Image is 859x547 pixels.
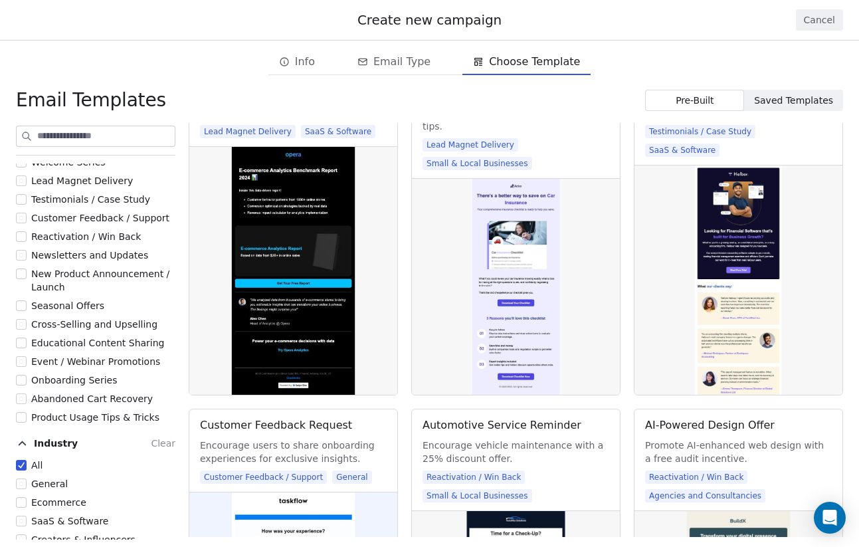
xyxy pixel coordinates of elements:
[200,417,352,433] div: Customer Feedback Request
[16,477,27,491] button: General
[645,489,765,502] span: Agencies and Consultancies
[16,193,27,206] button: Testimonials / Case Study
[34,437,78,450] span: Industry
[645,144,719,157] span: SaaS & Software
[31,412,159,423] span: Product Usage Tips & Tricks
[16,318,27,331] button: Cross-Selling and Upselling
[489,54,580,70] span: Choose Template
[268,49,591,75] div: email creation steps
[16,432,175,459] button: IndustryClear
[423,489,532,502] span: Small & Local Businesses
[31,213,169,223] span: Customer Feedback / Support
[16,230,27,243] button: Reactivation / Win Back
[754,94,833,108] span: Saved Templates
[645,471,747,484] span: Reactivation / Win Back
[16,355,27,368] button: Event / Webinar Promotions
[31,231,141,242] span: Reactivation / Win Back
[16,336,27,350] button: Educational Content Sharing
[301,125,375,138] span: SaaS & Software
[16,533,27,546] button: Creators & Influencers
[151,435,175,451] button: Clear
[31,375,117,385] span: Onboarding Series
[423,439,609,465] span: Encourage vehicle maintenance with a 25% discount offer.
[423,138,518,152] span: Lead Magnet Delivery
[16,137,175,424] div: Use CasesClear
[16,267,27,280] button: New Product Announcement / Launch
[16,514,27,528] button: SaaS & Software
[16,249,27,262] button: Newsletters and Updates
[31,497,86,508] span: Ecommerce
[31,356,160,367] span: Event / Webinar Promotions
[31,250,148,261] span: Newsletters and Updates
[16,299,27,312] button: Seasonal Offers
[332,471,372,484] span: General
[151,438,175,449] span: Clear
[814,502,846,534] div: Open Intercom Messenger
[16,496,27,509] button: Ecommerce
[423,157,532,170] span: Small & Local Businesses
[31,460,43,471] span: All
[31,393,153,404] span: Abandoned Cart Recovery
[16,174,27,187] button: Lead Magnet Delivery
[16,88,166,112] span: Email Templates
[645,439,832,465] span: Promote AI-enhanced web design with a free audit incentive.
[423,417,581,433] div: Automotive Service Reminder
[200,439,387,465] span: Encourage users to share onboarding experiences for exclusive insights.
[16,392,27,405] button: Abandoned Cart Recovery
[645,417,775,433] div: AI-Powered Design Offer
[31,269,169,292] span: New Product Announcement / Launch
[31,194,150,205] span: Testimonials / Case Study
[31,479,68,489] span: General
[796,9,843,31] button: Cancel
[295,54,315,70] span: Info
[200,125,296,138] span: Lead Magnet Delivery
[200,471,327,484] span: Customer Feedback / Support
[31,534,136,545] span: Creators & Influencers
[31,516,108,526] span: SaaS & Software
[31,319,157,330] span: Cross-Selling and Upselling
[645,125,755,138] span: Testimonials / Case Study
[31,175,133,186] span: Lead Magnet Delivery
[423,471,525,484] span: Reactivation / Win Back
[31,338,165,348] span: Educational Content Sharing
[16,374,27,387] button: Onboarding Series
[16,459,27,472] button: All
[16,411,27,424] button: Product Usage Tips & Tricks
[16,211,27,225] button: Customer Feedback / Support
[373,54,430,70] span: Email Type
[31,300,104,311] span: Seasonal Offers
[16,11,843,29] div: Create new campaign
